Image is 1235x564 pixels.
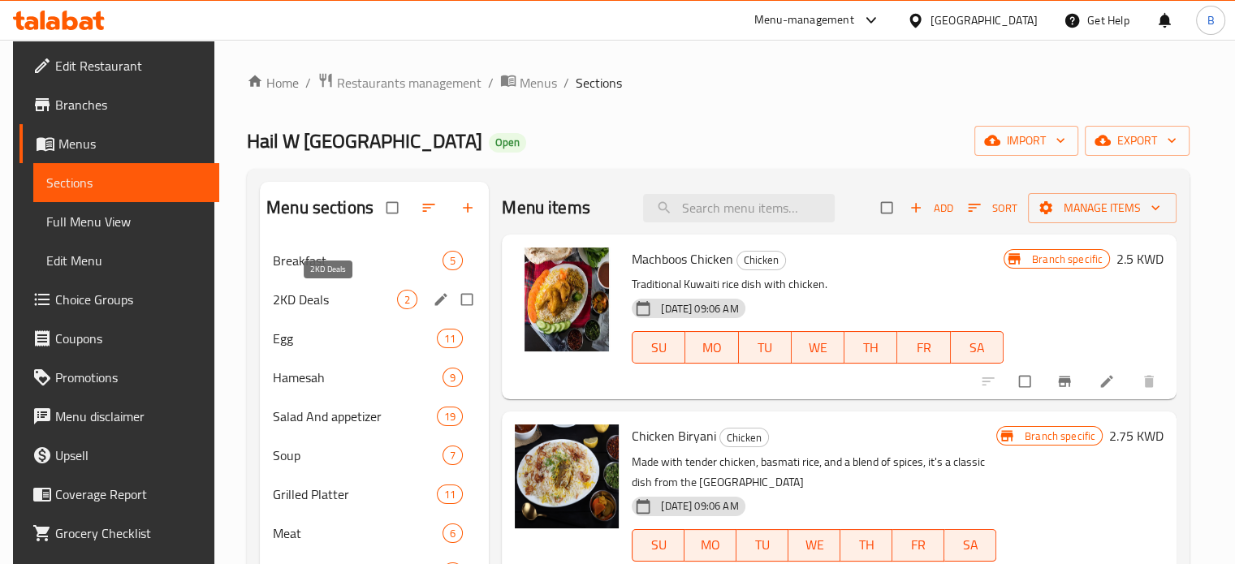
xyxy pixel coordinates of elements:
a: Coupons [19,319,219,358]
div: Breakfast5 [260,241,489,280]
li: / [564,73,569,93]
button: SU [632,529,684,562]
span: Restaurants management [337,73,481,93]
span: 6 [443,526,462,541]
span: Add [909,199,953,217]
span: SA [951,533,990,557]
a: Sections [33,163,219,202]
span: Egg [273,329,437,348]
div: Chicken [719,428,769,447]
button: Manage items [1028,193,1177,223]
span: Edit Restaurant [55,56,206,75]
span: Menus [520,73,557,93]
span: SU [639,336,679,359]
button: Branch-specific-item [1047,364,1086,399]
button: Sort [964,196,1021,221]
div: items [443,446,463,465]
span: Manage items [1041,198,1164,218]
a: Promotions [19,358,219,397]
a: Menus [19,124,219,163]
span: TU [743,533,782,557]
button: TU [739,331,792,364]
button: FR [897,331,950,364]
span: FR [899,533,938,557]
span: import [987,131,1065,151]
span: Select to update [1009,366,1043,397]
button: WE [788,529,840,562]
button: SA [944,529,996,562]
a: Edit Restaurant [19,46,219,85]
button: Add [905,196,957,221]
span: Grocery Checklist [55,523,206,543]
span: Menu disclaimer [55,407,206,426]
span: Upsell [55,446,206,465]
span: Branch specific [1026,252,1109,267]
div: items [437,329,463,348]
span: Coupons [55,329,206,348]
div: Menu-management [754,11,854,30]
span: Edit Menu [46,251,206,270]
span: FR [904,336,944,359]
span: TU [745,336,785,359]
button: import [974,126,1078,156]
span: Sort items [957,196,1028,221]
span: export [1098,131,1177,151]
span: Chicken [737,251,785,269]
h2: Menu items [502,196,590,220]
span: Hail W [GEOGRAPHIC_DATA] [247,123,482,159]
a: Home [247,73,299,93]
span: MO [692,336,732,359]
span: SU [639,533,678,557]
a: Menu disclaimer [19,397,219,436]
span: Add item [905,196,957,221]
span: TH [847,533,886,557]
span: Coverage Report [55,484,206,504]
button: TU [736,529,788,562]
span: Salad And appetizer [273,407,437,426]
span: Soup [273,446,443,465]
nav: breadcrumb [247,72,1190,93]
span: Sort sections [411,190,450,226]
li: / [488,73,494,93]
button: FR [892,529,944,562]
span: Sections [46,173,206,192]
div: items [443,368,463,387]
span: 2 [398,292,417,308]
span: B [1207,11,1214,29]
span: Full Menu View [46,212,206,231]
a: Menus [500,72,557,93]
h6: 2.75 KWD [1109,424,1164,447]
span: 11 [438,487,462,502]
span: MO [691,533,730,557]
span: 19 [438,409,462,424]
span: Promotions [55,368,206,387]
span: Breakfast [273,251,443,270]
div: 2KD Deals2edit [260,280,489,319]
button: WE [792,331,844,364]
div: Meat [273,523,443,543]
button: MO [685,331,738,364]
div: Hamesah9 [260,358,489,397]
a: Edit menu item [1099,373,1118,390]
a: Restaurants management [317,72,481,93]
div: Salad And appetizer19 [260,397,489,436]
a: Coverage Report [19,475,219,514]
button: SA [951,331,1004,364]
div: items [437,407,463,426]
a: Full Menu View [33,202,219,241]
button: TH [840,529,892,562]
div: Egg11 [260,319,489,358]
span: Grilled Platter [273,484,437,504]
div: Grilled Platter11 [260,475,489,514]
span: 7 [443,448,462,463]
div: Chicken [736,251,786,270]
span: Machboos Chicken [632,247,733,271]
span: Chicken Biryani [632,424,716,448]
a: Branches [19,85,219,124]
span: Hamesah [273,368,443,387]
p: Made with tender chicken, basmati rice, and a blend of spices, it's a classic dish from the [GEOG... [632,452,996,493]
span: Branch specific [1018,428,1102,444]
span: 2KD Deals [273,290,397,309]
span: [DATE] 09:06 AM [654,498,745,514]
